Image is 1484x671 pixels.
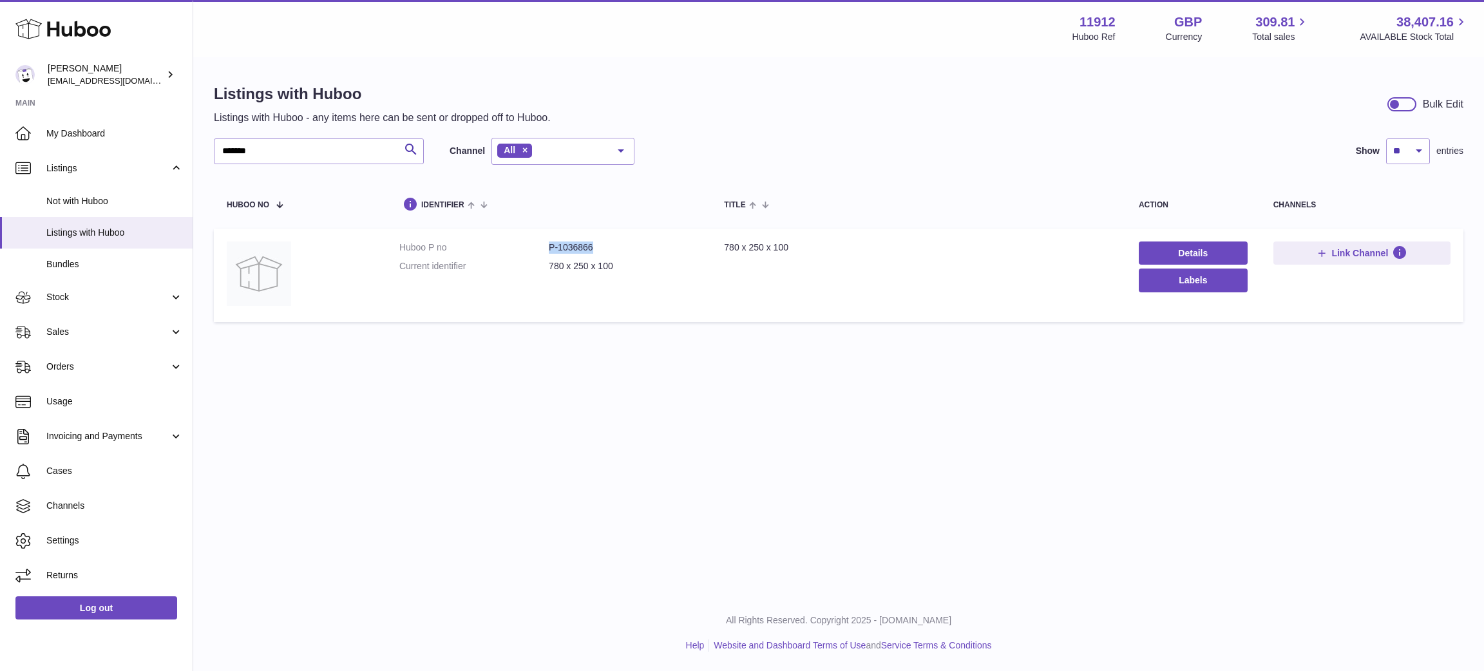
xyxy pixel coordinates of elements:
[46,258,183,270] span: Bundles
[549,260,698,272] dd: 780 x 250 x 100
[1252,31,1309,43] span: Total sales
[1174,14,1202,31] strong: GBP
[399,241,549,254] dt: Huboo P no
[46,291,169,303] span: Stock
[1166,31,1203,43] div: Currency
[1273,241,1451,265] button: Link Channel
[46,395,183,408] span: Usage
[15,65,35,84] img: internalAdmin-11912@internal.huboo.com
[46,326,169,338] span: Sales
[1423,97,1463,111] div: Bulk Edit
[549,241,698,254] dd: P-1036866
[724,241,1113,254] div: 780 x 250 x 100
[1360,31,1469,43] span: AVAILABLE Stock Total
[48,62,164,87] div: [PERSON_NAME]
[1139,201,1248,209] div: action
[227,201,269,209] span: Huboo no
[46,500,183,512] span: Channels
[1252,14,1309,43] a: 309.81 Total sales
[46,227,183,239] span: Listings with Huboo
[686,640,705,650] a: Help
[46,465,183,477] span: Cases
[46,569,183,581] span: Returns
[48,75,189,86] span: [EMAIL_ADDRESS][DOMAIN_NAME]
[1273,201,1451,209] div: channels
[1255,14,1295,31] span: 309.81
[1072,31,1116,43] div: Huboo Ref
[46,534,183,547] span: Settings
[227,241,291,306] img: 780 x 250 x 100
[214,111,551,125] p: Listings with Huboo - any items here can be sent or dropped off to Huboo.
[1356,145,1380,157] label: Show
[724,201,745,209] span: title
[15,596,177,619] a: Log out
[1139,241,1248,265] a: Details
[1436,145,1463,157] span: entries
[504,145,515,155] span: All
[46,430,169,442] span: Invoicing and Payments
[1139,269,1248,292] button: Labels
[714,640,866,650] a: Website and Dashboard Terms of Use
[46,128,183,140] span: My Dashboard
[214,84,551,104] h1: Listings with Huboo
[1331,247,1388,259] span: Link Channel
[1396,14,1454,31] span: 38,407.16
[46,162,169,175] span: Listings
[399,260,549,272] dt: Current identifier
[1360,14,1469,43] a: 38,407.16 AVAILABLE Stock Total
[46,361,169,373] span: Orders
[450,145,485,157] label: Channel
[709,639,991,652] li: and
[1080,14,1116,31] strong: 11912
[204,614,1474,627] p: All Rights Reserved. Copyright 2025 - [DOMAIN_NAME]
[421,201,464,209] span: identifier
[46,195,183,207] span: Not with Huboo
[881,640,992,650] a: Service Terms & Conditions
